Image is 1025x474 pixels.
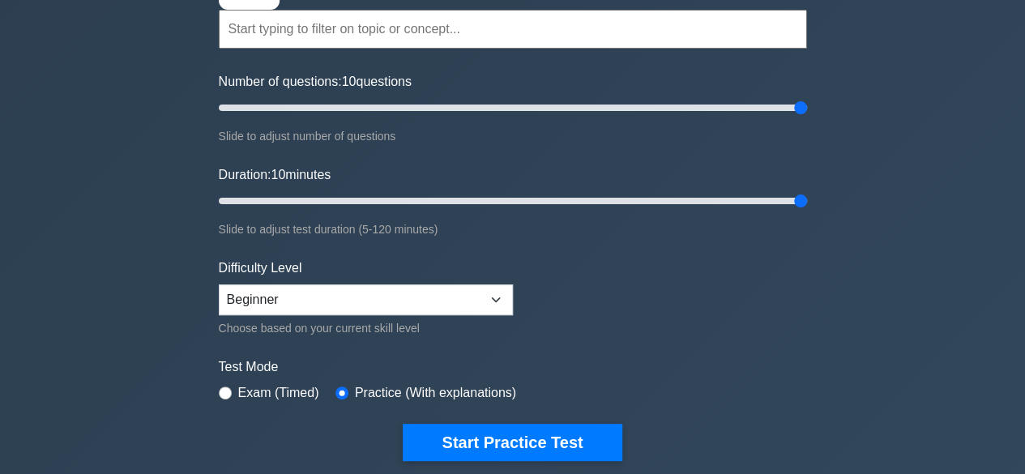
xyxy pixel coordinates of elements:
label: Exam (Timed) [238,383,319,403]
span: 10 [342,75,357,88]
button: Start Practice Test [403,424,621,461]
label: Practice (With explanations) [355,383,516,403]
label: Difficulty Level [219,258,302,278]
label: Number of questions: questions [219,72,412,92]
label: Duration: minutes [219,165,331,185]
div: Slide to adjust number of questions [219,126,807,146]
input: Start typing to filter on topic or concept... [219,10,807,49]
div: Slide to adjust test duration (5-120 minutes) [219,220,807,239]
div: Choose based on your current skill level [219,318,513,338]
label: Test Mode [219,357,807,377]
span: 10 [271,168,285,181]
